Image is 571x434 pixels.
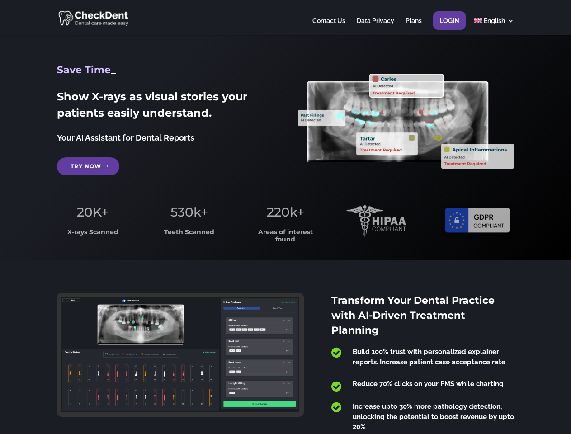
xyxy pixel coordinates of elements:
[267,204,304,220] span: 220k+
[357,18,394,35] a: Data Privacy
[57,64,111,76] span: Save Time
[353,348,505,366] span: Build 100% trust with personalized explainer reports. Increase patient case acceptance rate
[353,380,504,388] span: Reduce 70% clicks on your PMS while charting
[484,17,505,24] span: English
[250,229,321,247] h3: Areas of interest found
[57,89,273,126] h2: Show X-rays as visual stories your patients easily understand.
[312,18,345,35] a: Contact Us
[439,18,459,35] a: Login
[331,381,341,392] span: 
[331,401,341,413] span: 
[77,204,109,220] span: 20K+
[58,9,129,27] img: CheckDent AI
[170,204,208,220] span: 530k+
[474,18,514,35] a: English
[331,294,495,336] span: Transform Your Dental Practice with AI-Driven Treatment Planning
[57,157,119,175] a: Try Now
[406,18,422,35] a: Plans
[57,133,194,142] span: Your AI Assistant for Dental Reports
[111,64,116,76] span: _
[331,347,341,359] span: 
[298,74,514,169] img: X_Ray_annotated
[353,402,514,431] span: Increase upto 30% more pathology detection, unlocking the potential to boost revenue by upto 20%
